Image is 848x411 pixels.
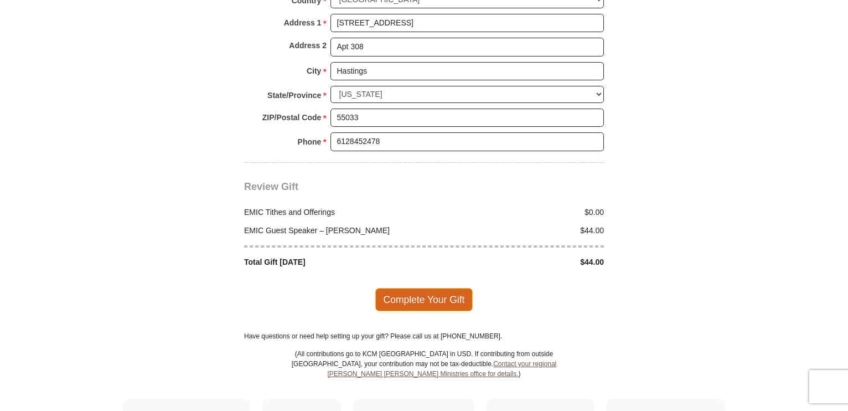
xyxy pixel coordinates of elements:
[267,88,321,103] strong: State/Province
[291,349,557,399] p: (All contributions go to KCM [GEOGRAPHIC_DATA] in USD. If contributing from outside [GEOGRAPHIC_D...
[244,181,298,192] span: Review Gift
[239,256,425,268] div: Total Gift [DATE]
[289,38,327,53] strong: Address 2
[284,15,322,30] strong: Address 1
[244,331,604,341] p: Have questions or need help setting up your gift? Please call us at [PHONE_NUMBER].
[298,134,322,150] strong: Phone
[424,207,610,218] div: $0.00
[375,288,473,311] span: Complete Your Gift
[307,63,321,79] strong: City
[424,256,610,268] div: $44.00
[239,225,425,237] div: EMIC Guest Speaker – [PERSON_NAME]
[262,110,322,125] strong: ZIP/Postal Code
[239,207,425,218] div: EMIC Tithes and Offerings
[327,360,556,378] a: Contact your regional [PERSON_NAME] [PERSON_NAME] Ministries office for details.
[424,225,610,237] div: $44.00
